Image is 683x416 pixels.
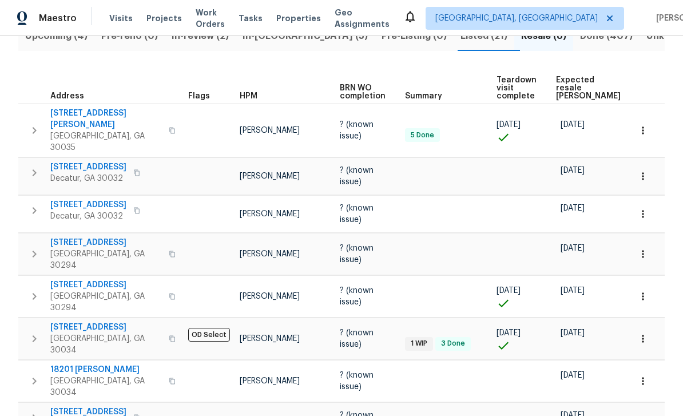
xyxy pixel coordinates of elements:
[240,377,300,385] span: [PERSON_NAME]
[240,250,300,258] span: [PERSON_NAME]
[406,339,432,348] span: 1 WIP
[25,28,88,44] span: Upcoming (4)
[240,172,300,180] span: [PERSON_NAME]
[240,292,300,300] span: [PERSON_NAME]
[335,7,390,30] span: Geo Assignments
[561,371,585,379] span: [DATE]
[436,339,470,348] span: 3 Done
[146,13,182,24] span: Projects
[561,121,585,129] span: [DATE]
[382,28,447,44] span: Pre-Listing (0)
[497,76,537,100] span: Teardown visit complete
[340,371,374,391] span: ? (known issue)
[580,28,633,44] span: Done (407)
[50,248,162,271] span: [GEOGRAPHIC_DATA], GA 30294
[50,291,162,314] span: [GEOGRAPHIC_DATA], GA 30294
[340,167,374,186] span: ? (known issue)
[109,13,133,24] span: Visits
[50,364,162,375] span: 18201 [PERSON_NAME]
[50,199,126,211] span: [STREET_ADDRESS]
[561,329,585,337] span: [DATE]
[50,92,84,100] span: Address
[521,28,566,44] span: Resale (8)
[405,92,442,100] span: Summary
[460,28,507,44] span: Listed (21)
[340,204,374,224] span: ? (known issue)
[340,329,374,348] span: ? (known issue)
[240,335,300,343] span: [PERSON_NAME]
[188,328,230,342] span: OD Select
[188,92,210,100] span: Flags
[406,130,439,140] span: 5 Done
[497,287,521,295] span: [DATE]
[50,173,126,184] span: Decatur, GA 30032
[196,7,225,30] span: Work Orders
[340,84,386,100] span: BRN WO completion
[561,244,585,252] span: [DATE]
[276,13,321,24] span: Properties
[340,287,374,306] span: ? (known issue)
[561,204,585,212] span: [DATE]
[435,13,598,24] span: [GEOGRAPHIC_DATA], [GEOGRAPHIC_DATA]
[50,211,126,222] span: Decatur, GA 30032
[39,13,77,24] span: Maestro
[101,28,158,44] span: Pre-reno (0)
[243,28,368,44] span: In-[GEOGRAPHIC_DATA] (5)
[340,121,374,140] span: ? (known issue)
[561,167,585,175] span: [DATE]
[240,92,257,100] span: HPM
[240,210,300,218] span: [PERSON_NAME]
[497,121,521,129] span: [DATE]
[50,161,126,173] span: [STREET_ADDRESS]
[561,287,585,295] span: [DATE]
[50,279,162,291] span: [STREET_ADDRESS]
[50,130,162,153] span: [GEOGRAPHIC_DATA], GA 30035
[556,76,621,100] span: Expected resale [PERSON_NAME]
[50,375,162,398] span: [GEOGRAPHIC_DATA], GA 30034
[50,322,162,333] span: [STREET_ADDRESS]
[50,108,162,130] span: [STREET_ADDRESS][PERSON_NAME]
[340,244,374,264] span: ? (known issue)
[240,126,300,134] span: [PERSON_NAME]
[172,28,229,44] span: In-review (2)
[239,14,263,22] span: Tasks
[497,329,521,337] span: [DATE]
[50,237,162,248] span: [STREET_ADDRESS]
[50,333,162,356] span: [GEOGRAPHIC_DATA], GA 30034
